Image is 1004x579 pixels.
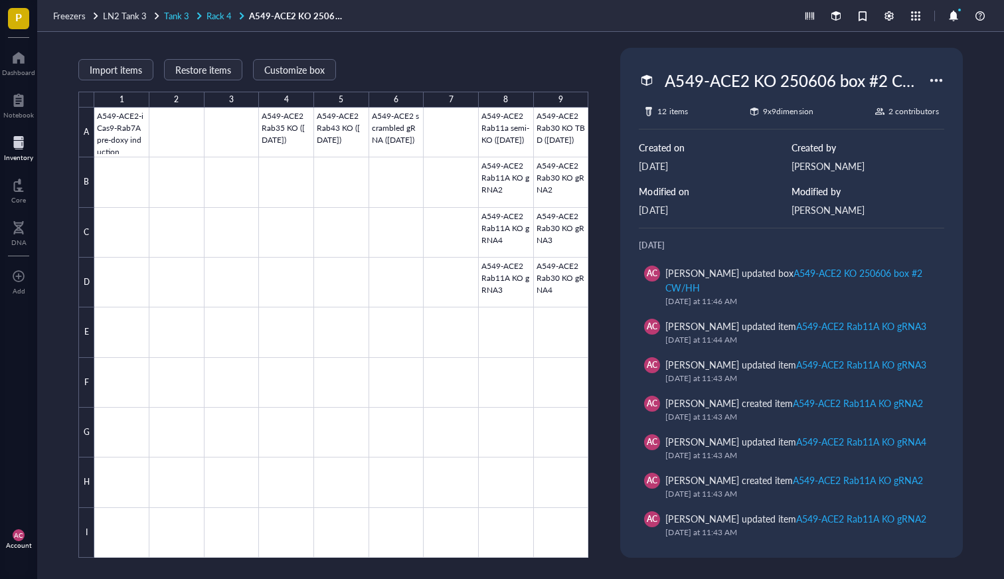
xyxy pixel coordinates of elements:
[3,111,34,119] div: Notebook
[639,390,944,429] a: AC[PERSON_NAME] created itemA549-ACE2 Rab11A KO gRNA2[DATE] at 11:43 AM
[639,429,944,467] a: AC[PERSON_NAME] updated itemA549-ACE2 Rab11A KO gRNA4[DATE] at 11:43 AM
[639,352,944,390] a: AC[PERSON_NAME] updated itemA549-ACE2 Rab11A KO gRNA3[DATE] at 11:43 AM
[888,105,938,118] div: 2 contributors
[665,295,928,308] div: [DATE] at 11:46 AM
[284,92,289,108] div: 4
[639,159,792,173] div: [DATE]
[449,92,454,108] div: 7
[665,473,923,487] div: [PERSON_NAME] created item
[53,9,86,22] span: Freezers
[639,313,944,352] a: AC[PERSON_NAME] updated itemA549-ACE2 Rab11A KO gRNA3[DATE] at 11:44 AM
[665,319,926,333] div: [PERSON_NAME] updated item
[103,9,147,22] span: LN2 Tank 3
[558,92,563,108] div: 9
[647,359,657,371] span: AC
[647,475,657,487] span: AC
[665,434,926,449] div: [PERSON_NAME] updated item
[78,457,94,507] div: H
[657,105,687,118] div: 12 items
[647,436,657,448] span: AC
[792,203,944,217] div: [PERSON_NAME]
[120,92,124,108] div: 1
[78,358,94,408] div: F
[503,92,508,108] div: 8
[796,512,926,525] div: A549-ACE2 Rab11A KO gRNA2
[639,239,944,252] div: [DATE]
[339,92,343,108] div: 5
[665,266,922,294] div: A549-ACE2 KO 250606 box #2 CW/HH
[207,9,232,22] span: Rack 4
[253,59,336,80] button: Customize box
[164,9,189,22] span: Tank 3
[792,159,944,173] div: [PERSON_NAME]
[175,64,231,75] span: Restore items
[78,307,94,357] div: E
[11,196,26,204] div: Core
[90,64,142,75] span: Import items
[78,208,94,258] div: C
[229,92,234,108] div: 3
[792,140,944,155] div: Created by
[639,184,792,199] div: Modified on
[394,92,398,108] div: 6
[264,64,325,75] span: Customize box
[78,508,94,558] div: I
[665,511,926,526] div: [PERSON_NAME] updated item
[639,467,944,506] a: AC[PERSON_NAME] created itemA549-ACE2 Rab11A KO gRNA2[DATE] at 11:43 AM
[647,321,657,333] span: AC
[793,473,923,487] div: A549-ACE2 Rab11A KO gRNA2
[639,140,792,155] div: Created on
[249,10,349,22] a: A549-ACE2 KO 250606 box #2 CW/HH
[6,541,32,549] div: Account
[665,266,928,295] div: [PERSON_NAME] updated box
[11,217,27,246] a: DNA
[2,47,35,76] a: Dashboard
[4,132,33,161] a: Inventory
[174,92,179,108] div: 2
[665,396,923,410] div: [PERSON_NAME] created item
[3,90,34,119] a: Notebook
[78,59,153,80] button: Import items
[78,408,94,457] div: G
[14,531,23,539] span: AC
[792,184,944,199] div: Modified by
[665,333,928,347] div: [DATE] at 11:44 AM
[639,203,792,217] div: [DATE]
[2,68,35,76] div: Dashboard
[647,268,657,280] span: AC
[78,108,94,157] div: A
[647,513,657,525] span: AC
[164,59,242,80] button: Restore items
[53,10,100,22] a: Freezers
[639,506,944,544] a: AC[PERSON_NAME] updated itemA549-ACE2 Rab11A KO gRNA2[DATE] at 11:43 AM
[659,66,928,94] div: A549-ACE2 KO 250606 box #2 CW/HH
[13,287,25,295] div: Add
[103,10,161,22] a: LN2 Tank 3
[796,358,926,371] div: A549-ACE2 Rab11A KO gRNA3
[4,153,33,161] div: Inventory
[78,157,94,207] div: B
[665,410,928,424] div: [DATE] at 11:43 AM
[665,449,928,462] div: [DATE] at 11:43 AM
[763,105,813,118] div: 9 x 9 dimension
[164,10,246,22] a: Tank 3Rack 4
[639,260,944,313] a: AC[PERSON_NAME] updated boxA549-ACE2 KO 250606 box #2 CW/HH[DATE] at 11:46 AM
[665,357,926,372] div: [PERSON_NAME] updated item
[15,9,22,25] span: P
[647,398,657,410] span: AC
[665,372,928,385] div: [DATE] at 11:43 AM
[11,238,27,246] div: DNA
[793,396,923,410] div: A549-ACE2 Rab11A KO gRNA2
[665,526,928,539] div: [DATE] at 11:43 AM
[796,435,926,448] div: A549-ACE2 Rab11A KO gRNA4
[665,487,928,501] div: [DATE] at 11:43 AM
[11,175,26,204] a: Core
[796,319,926,333] div: A549-ACE2 Rab11A KO gRNA3
[78,258,94,307] div: D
